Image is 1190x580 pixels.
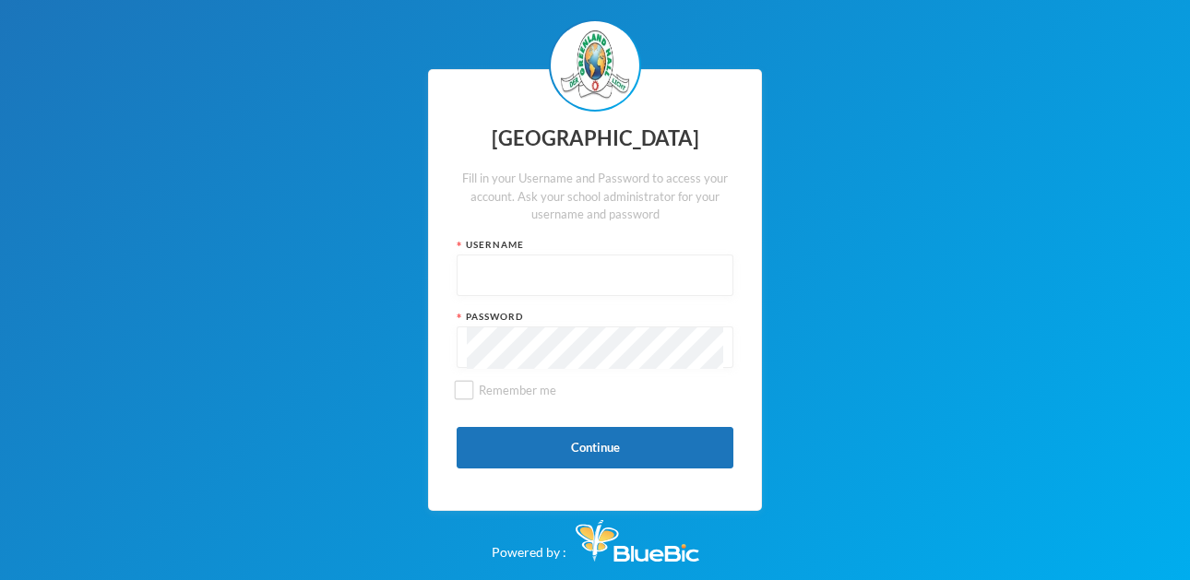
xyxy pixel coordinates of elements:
[457,427,733,468] button: Continue
[576,520,699,562] img: Bluebic
[457,310,733,324] div: Password
[471,383,564,397] span: Remember me
[492,511,699,562] div: Powered by :
[457,121,733,157] div: [GEOGRAPHIC_DATA]
[457,170,733,224] div: Fill in your Username and Password to access your account. Ask your school administrator for your...
[457,238,733,252] div: Username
